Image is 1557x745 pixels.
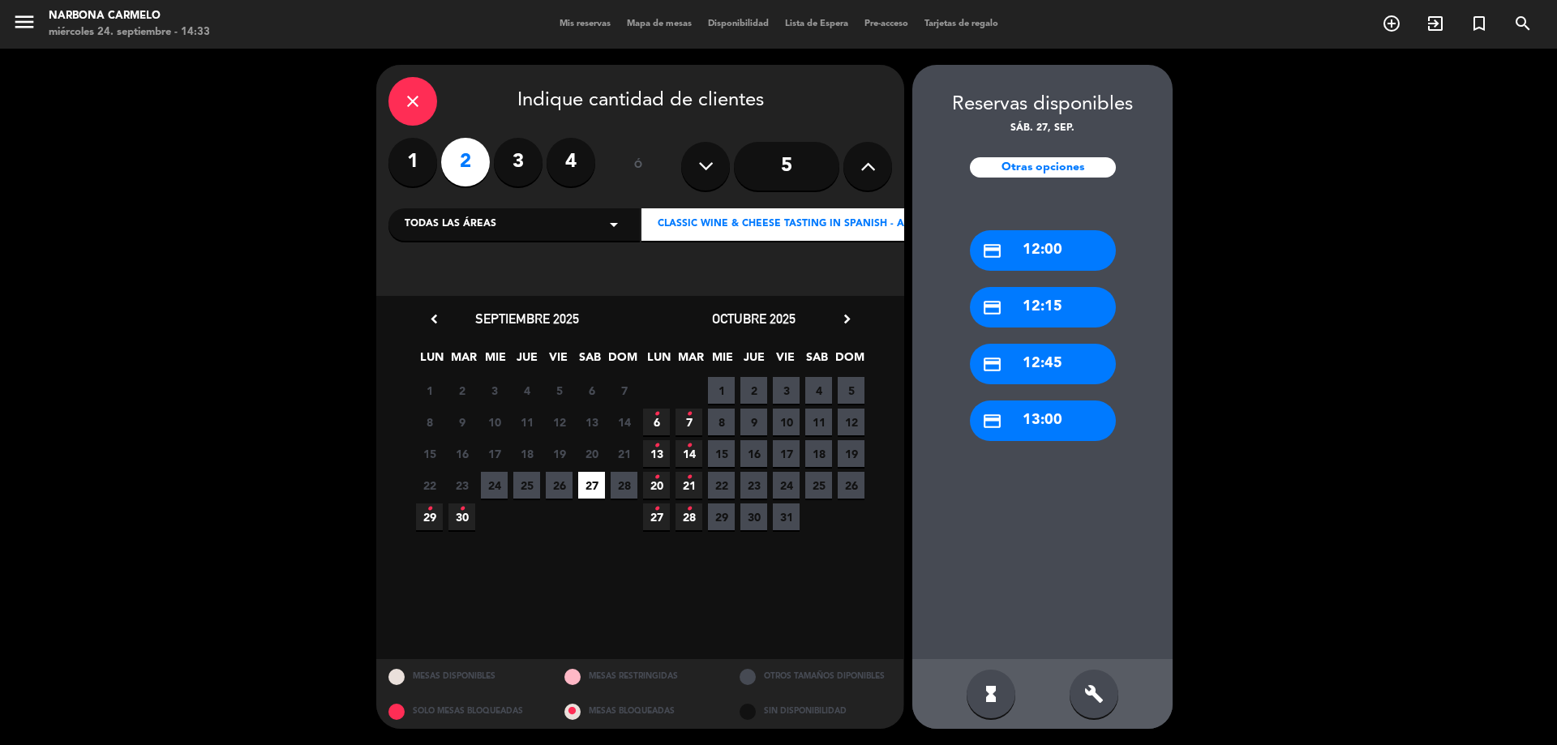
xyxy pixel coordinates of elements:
[777,19,856,28] span: Lista de Espera
[494,138,543,186] label: 3
[654,401,659,427] i: •
[708,503,735,530] span: 29
[49,24,210,41] div: miércoles 24. septiembre - 14:33
[448,440,475,467] span: 16
[686,496,692,522] i: •
[12,10,36,40] button: menu
[448,409,475,435] span: 9
[481,472,508,499] span: 24
[513,348,540,375] span: JUE
[773,377,800,404] span: 3
[1469,14,1489,33] i: turned_in_not
[970,344,1116,384] div: 12:45
[643,472,670,499] span: 20
[1084,684,1104,704] i: build
[513,409,540,435] span: 11
[740,348,767,375] span: JUE
[804,348,830,375] span: SAB
[578,440,605,467] span: 20
[686,465,692,490] i: •
[405,216,496,233] span: Todas las áreas
[676,409,702,435] span: 7
[643,440,670,467] span: 13
[773,472,800,499] span: 24
[513,472,540,499] span: 25
[740,472,767,499] span: 23
[376,694,552,729] div: SOLO MESAS BLOQUEADAS
[416,377,443,404] span: 1
[838,472,864,499] span: 26
[552,694,728,729] div: MESAS BLOQUEADAS
[805,409,832,435] span: 11
[418,348,445,375] span: LUN
[388,138,437,186] label: 1
[12,10,36,34] i: menu
[709,348,736,375] span: MIE
[982,411,1002,431] i: credit_card
[686,433,692,459] i: •
[838,440,864,467] span: 19
[654,465,659,490] i: •
[604,215,624,234] i: arrow_drop_down
[578,472,605,499] span: 27
[426,310,443,328] i: chevron_left
[552,659,728,694] div: MESAS RESTRINGIDAS
[654,433,659,459] i: •
[482,348,508,375] span: MIE
[970,287,1116,328] div: 12:15
[643,503,670,530] span: 27
[481,377,508,404] span: 3
[450,348,477,375] span: MAR
[578,409,605,435] span: 13
[416,472,443,499] span: 22
[459,496,465,522] i: •
[772,348,799,375] span: VIE
[388,77,892,126] div: Indique cantidad de clientes
[740,377,767,404] span: 2
[912,89,1173,121] div: Reservas disponibles
[805,377,832,404] span: 4
[712,310,796,327] span: octubre 2025
[611,440,637,467] span: 21
[773,409,800,435] span: 10
[551,19,619,28] span: Mis reservas
[578,377,605,404] span: 6
[376,659,552,694] div: MESAS DISPONIBLES
[740,503,767,530] span: 30
[839,310,856,328] i: chevron_right
[416,409,443,435] span: 8
[676,472,702,499] span: 21
[970,400,1116,441] div: 13:00
[805,472,832,499] span: 25
[416,440,443,467] span: 15
[448,503,475,530] span: 30
[773,503,800,530] span: 31
[481,409,508,435] span: 10
[677,348,704,375] span: MAR
[577,348,603,375] span: SAB
[835,348,862,375] span: DOM
[838,409,864,435] span: 12
[448,377,475,404] span: 2
[676,440,702,467] span: 14
[441,138,490,186] label: 2
[856,19,916,28] span: Pre-acceso
[646,348,672,375] span: LUN
[912,121,1173,137] div: sáb. 27, sep.
[1426,14,1445,33] i: exit_to_app
[654,496,659,522] i: •
[700,19,777,28] span: Disponibilidad
[416,503,443,530] span: 29
[1382,14,1401,33] i: add_circle_outline
[1513,14,1533,33] i: search
[740,409,767,435] span: 9
[708,472,735,499] span: 22
[982,354,1002,375] i: credit_card
[611,472,637,499] span: 28
[773,440,800,467] span: 17
[448,472,475,499] span: 23
[727,659,903,694] div: OTROS TAMAÑOS DIPONIBLES
[982,298,1002,318] i: credit_card
[545,348,572,375] span: VIE
[611,377,637,404] span: 7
